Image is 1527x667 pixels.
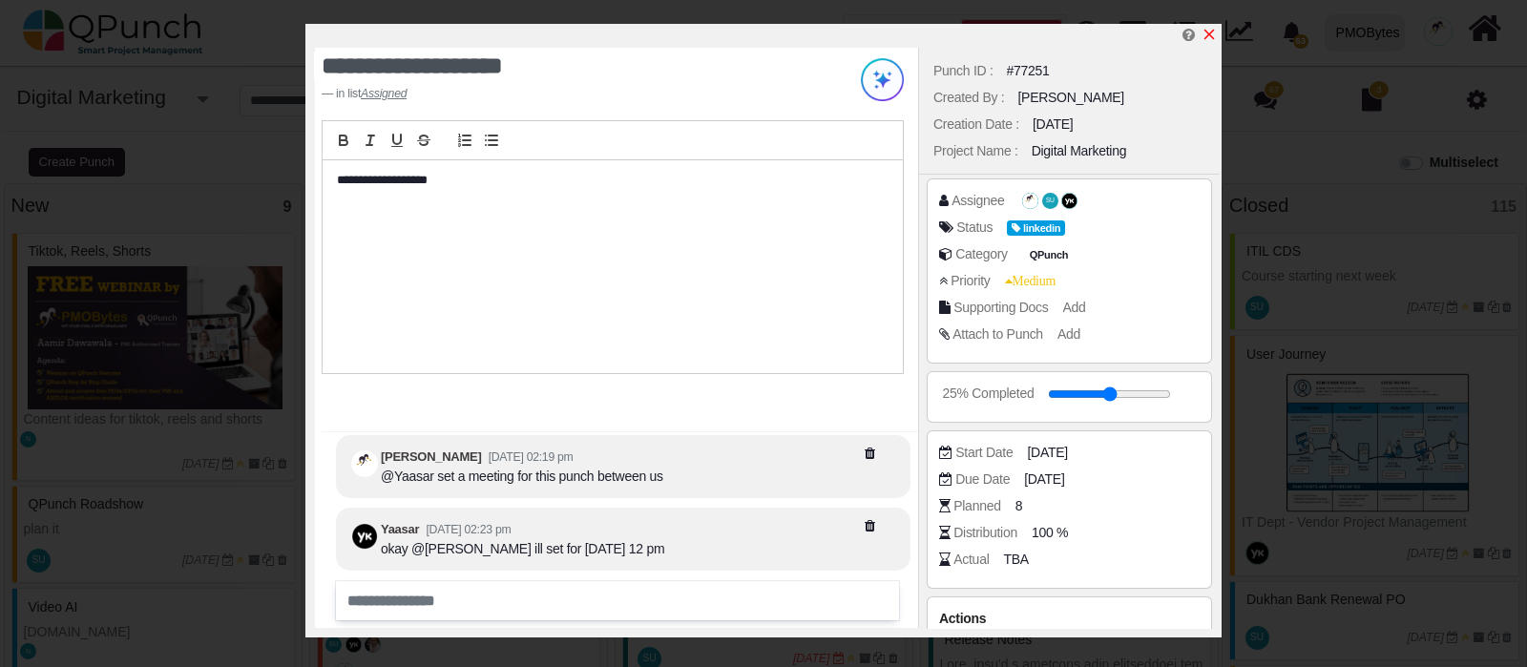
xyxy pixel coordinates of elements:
[1007,61,1050,81] div: #77251
[1063,300,1086,315] span: Add
[427,523,512,536] small: [DATE] 02:23 pm
[381,539,664,559] div: okay @[PERSON_NAME] ill set for [DATE] 12 pm
[1022,193,1038,209] img: avatar
[361,87,407,100] cite: Source Title
[1007,218,1064,238] span: <div><span class="badge badge-secondary" style="background-color: #009CE0"> <i class="fa fa-tag p...
[1182,28,1195,42] i: Edit Punch
[1003,550,1028,570] span: TBA
[1032,523,1068,543] span: 100 %
[1202,27,1217,42] svg: x
[1022,193,1038,209] span: Aamir Pmobytes
[939,611,986,626] span: Actions
[933,115,1019,135] div: Creation Date :
[956,218,993,238] div: Status
[1202,27,1217,43] a: x
[1033,115,1073,135] div: [DATE]
[381,467,663,487] div: @Yaasar set a meeting for this punch between us
[943,384,1035,404] div: 25% Completed
[953,496,1000,516] div: Planned
[955,469,1010,490] div: Due Date
[861,58,904,101] img: Try writing with AI
[1061,193,1077,209] img: avatar
[953,550,989,570] div: Actual
[1015,496,1023,516] span: 8
[953,298,1048,318] div: Supporting Docs
[1025,247,1072,263] span: QPunch
[322,85,802,102] footer: in list
[1005,274,1056,287] span: Medium
[1024,469,1064,490] span: [DATE]
[952,324,1043,344] div: Attach to Punch
[1057,326,1080,342] span: Add
[953,523,1017,543] div: Distribution
[1017,88,1124,108] div: [PERSON_NAME]
[381,449,481,464] b: [PERSON_NAME]
[489,450,574,464] small: [DATE] 02:19 pm
[361,87,407,100] u: Assigned
[381,522,419,536] b: Yaasar
[1027,443,1067,463] span: [DATE]
[1046,198,1055,204] span: SU
[1007,220,1064,237] span: linkedin
[1042,193,1058,209] span: Safi Ullah
[955,244,1008,264] div: Category
[1032,141,1127,161] div: Digital Marketing
[1061,193,1077,209] span: Yaasar
[933,88,1004,108] div: Created By :
[933,141,1018,161] div: Project Name :
[952,191,1004,211] div: Assignee
[933,61,994,81] div: Punch ID :
[955,443,1013,463] div: Start Date
[951,271,990,291] div: Priority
